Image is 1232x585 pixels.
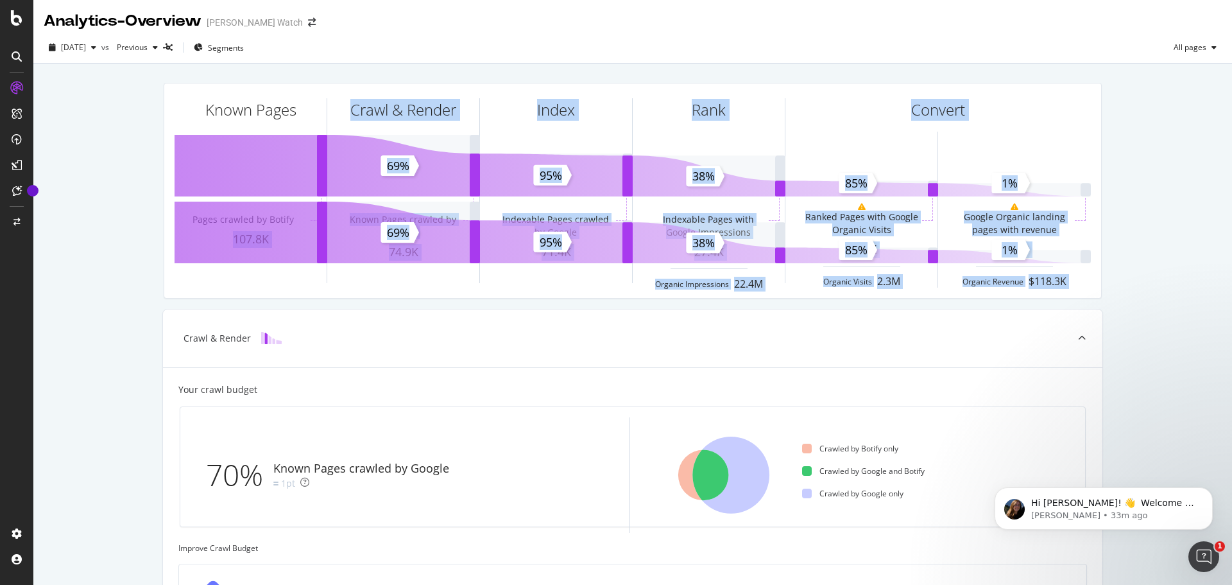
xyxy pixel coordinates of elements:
span: 1 [1215,541,1225,552]
button: Segments [189,37,249,58]
div: Crawled by Google and Botify [802,466,925,476]
span: 2025 Sep. 2nd [61,42,86,53]
div: Crawled by Botify only [802,443,898,454]
div: 71.4K [480,244,632,261]
iframe: Intercom notifications message [975,460,1232,550]
div: 27.4K [633,244,785,261]
button: All pages [1168,37,1222,58]
span: Previous [112,42,148,53]
button: [DATE] [44,37,101,58]
div: Pages crawled by Botify [193,213,294,226]
div: 74.9K [327,244,479,261]
div: 70% [206,454,273,496]
div: 1pt [281,477,295,490]
div: arrow-right-arrow-left [308,18,316,27]
span: Segments [208,42,244,53]
img: block-icon [261,332,282,344]
div: Improve Crawl Budget [178,543,1087,554]
iframe: Intercom live chat [1188,541,1219,572]
span: All pages [1168,42,1206,53]
div: [PERSON_NAME] Watch [207,16,303,29]
div: Known Pages crawled by Google [345,213,460,239]
div: Known Pages crawled by Google [273,460,449,477]
div: 107.8K [175,231,327,248]
div: Your crawl budget [178,383,257,396]
div: Organic Impressions [655,279,729,290]
div: Indexable Pages with Google Impressions [651,213,766,239]
div: Analytics - Overview [44,10,201,32]
span: vs [101,42,112,53]
div: Crawl & Render [184,332,251,345]
div: Index [537,99,575,121]
div: Indexable Pages crawled by Google [498,213,613,239]
div: Rank [692,99,726,121]
div: Crawled by Google only [802,488,903,499]
div: Crawl & Render [350,99,456,121]
div: Known Pages [205,99,296,121]
div: Tooltip anchor [27,185,38,196]
button: Previous [112,37,163,58]
div: 22.4M [734,277,763,292]
img: Equal [273,482,278,485]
